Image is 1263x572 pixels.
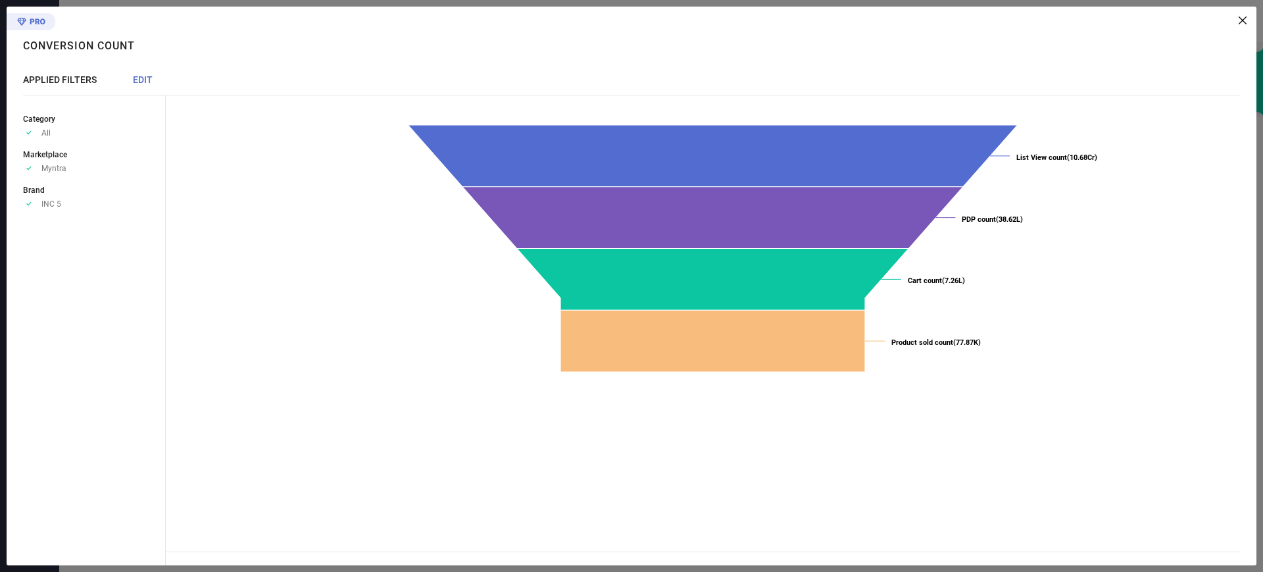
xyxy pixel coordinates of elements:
span: Myntra [41,164,66,173]
tspan: PDP count [962,215,996,224]
text: (10.68Cr) [1016,153,1097,162]
tspan: Cart count [908,276,942,285]
span: Brand [23,186,45,195]
text: (7.26L) [908,276,965,285]
span: Category [23,115,55,124]
span: EDIT [133,74,153,85]
tspan: List View count [1016,153,1067,162]
span: Marketplace [23,150,67,159]
h1: Conversion Count [23,39,135,52]
text: (77.87K) [891,338,981,347]
span: APPLIED FILTERS [23,74,97,85]
div: Premium [7,13,55,33]
span: INC 5 [41,199,61,209]
span: All [41,128,51,138]
tspan: Product sold count [891,338,953,347]
text: (38.62L) [962,215,1023,224]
